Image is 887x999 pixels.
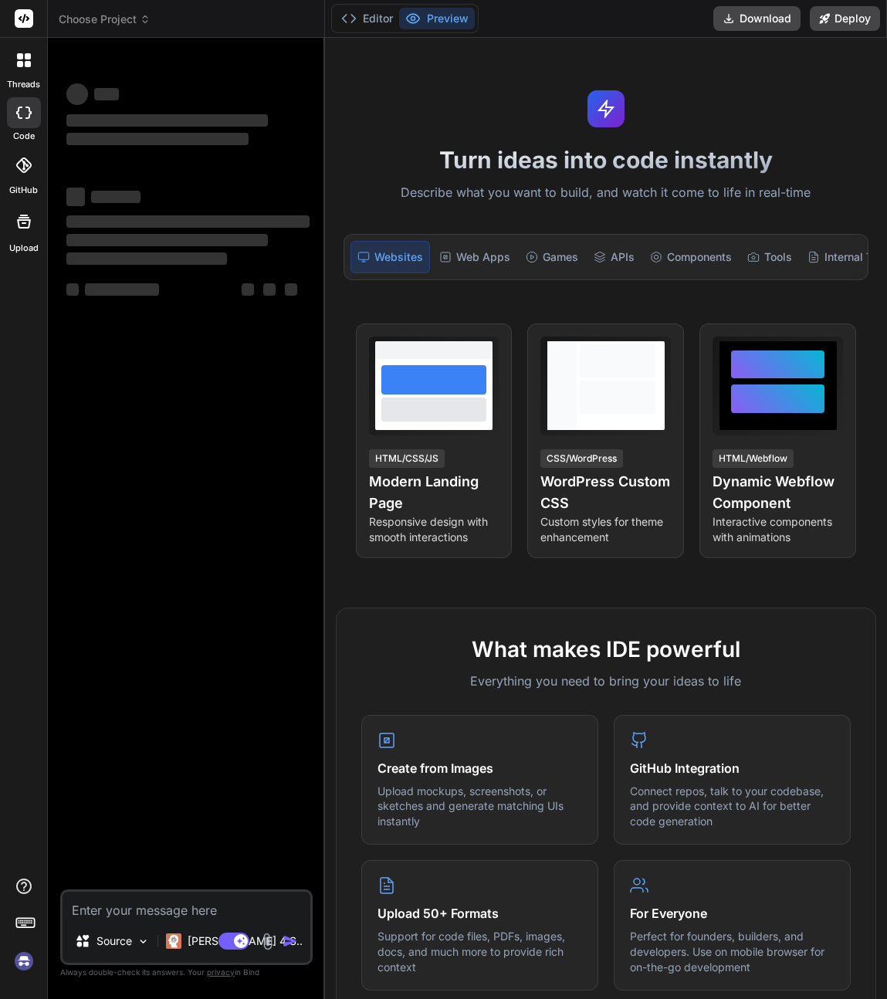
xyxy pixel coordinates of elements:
span: ‌ [91,191,140,203]
span: ‌ [263,283,276,296]
span: ‌ [94,88,119,100]
button: Download [713,6,801,31]
h4: Modern Landing Page [369,471,499,514]
p: Upload mockups, screenshots, or sketches and generate matching UIs instantly [377,784,582,829]
h4: For Everyone [630,904,835,923]
img: attachment [259,933,276,950]
button: Preview [399,8,475,29]
span: Choose Project [59,12,151,27]
span: ‌ [85,283,159,296]
div: HTML/CSS/JS [369,449,445,468]
p: Support for code files, PDFs, images, docs, and much more to provide rich context [377,929,582,974]
img: icon [283,933,298,949]
div: Web Apps [433,241,516,273]
span: ‌ [242,283,254,296]
span: ‌ [285,283,297,296]
span: ‌ [66,252,227,265]
label: code [13,130,35,143]
span: ‌ [66,133,249,145]
span: ‌ [66,188,85,206]
span: privacy [207,967,235,977]
span: ‌ [66,283,79,296]
div: Components [644,241,738,273]
p: Custom styles for theme enhancement [540,514,671,545]
p: [PERSON_NAME] 4 S.. [188,933,303,949]
h4: GitHub Integration [630,759,835,777]
div: HTML/Webflow [713,449,794,468]
img: Pick Models [137,935,150,948]
div: CSS/WordPress [540,449,623,468]
label: GitHub [9,184,38,197]
img: signin [11,948,37,974]
button: Deploy [810,6,880,31]
span: ‌ [66,114,268,127]
h2: What makes IDE powerful [361,633,851,665]
p: Always double-check its answers. Your in Bind [60,965,313,980]
h1: Turn ideas into code instantly [334,146,878,174]
div: Websites [350,241,430,273]
p: Source [96,933,132,949]
span: ‌ [66,215,310,228]
div: APIs [587,241,641,273]
h4: WordPress Custom CSS [540,471,671,514]
img: Claude 4 Sonnet [166,933,181,949]
h4: Upload 50+ Formats [377,904,582,923]
p: Responsive design with smooth interactions [369,514,499,545]
div: Tools [741,241,798,273]
button: Editor [335,8,399,29]
p: Perfect for founders, builders, and developers. Use on mobile browser for on-the-go development [630,929,835,974]
p: Interactive components with animations [713,514,843,545]
p: Everything you need to bring your ideas to life [361,672,851,690]
p: Describe what you want to build, and watch it come to life in real-time [334,183,878,203]
h4: Create from Images [377,759,582,777]
div: Games [520,241,584,273]
label: Upload [9,242,39,255]
span: ‌ [66,83,88,105]
label: threads [7,78,40,91]
span: ‌ [66,234,268,246]
h4: Dynamic Webflow Component [713,471,843,514]
p: Connect repos, talk to your codebase, and provide context to AI for better code generation [630,784,835,829]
